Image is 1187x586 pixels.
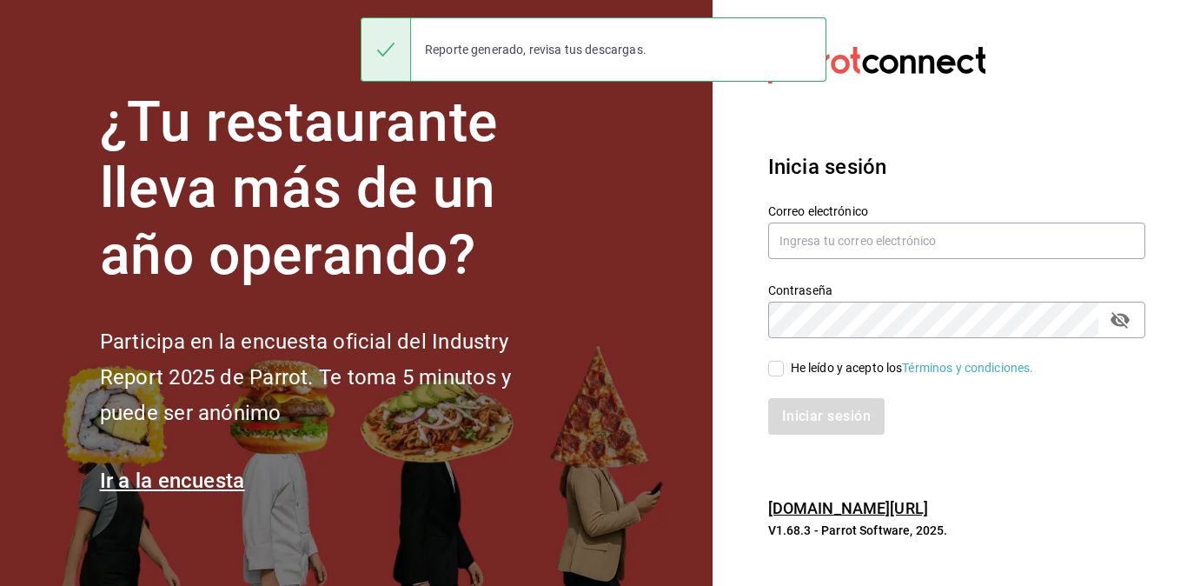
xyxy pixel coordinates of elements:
div: Reporte generado, revisa tus descargas. [411,30,660,69]
label: Contraseña [768,283,1145,296]
a: Ir a la encuesta [100,469,245,493]
h1: ¿Tu restaurante lleva más de un año operando? [100,90,569,290]
button: passwordField [1105,305,1135,335]
a: Términos y condiciones. [902,361,1033,375]
label: Correo electrónico [768,204,1145,216]
a: [DOMAIN_NAME][URL] [768,499,928,517]
p: V1.68.3 - Parrot Software, 2025. [768,522,1145,539]
div: He leído y acepto los [791,359,1034,377]
h3: Inicia sesión [768,151,1145,183]
h2: Participa en la encuesta oficial del Industry Report 2025 de Parrot. Te toma 5 minutos y puede se... [100,324,569,430]
input: Ingresa tu correo electrónico [768,223,1145,259]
